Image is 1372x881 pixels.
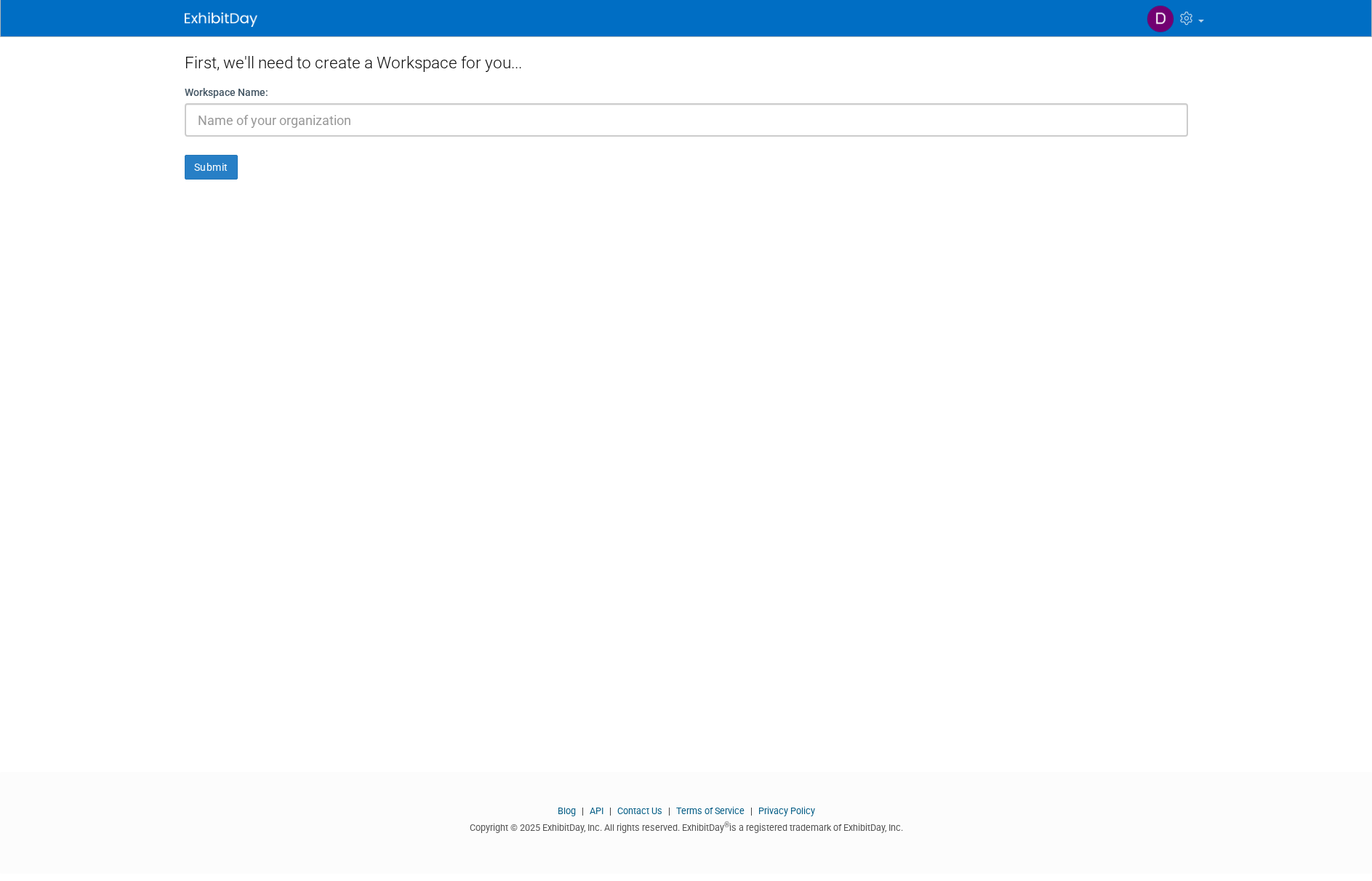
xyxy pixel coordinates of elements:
[185,155,238,180] button: Submit
[617,805,662,816] a: Contact Us
[747,805,756,816] span: |
[185,103,1188,137] input: Name of your organization
[676,805,745,816] a: Terms of Service
[578,805,587,816] span: |
[665,805,674,816] span: |
[590,805,603,816] a: API
[185,12,257,27] img: ExhibitDay
[606,805,615,816] span: |
[185,36,1188,85] div: First, we'll need to create a Workspace for you...
[185,85,268,100] label: Workspace Name:
[758,805,815,816] a: Privacy Policy
[558,805,576,816] a: Blog
[724,821,729,829] sup: ®
[1147,5,1174,33] img: Dana Boyte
